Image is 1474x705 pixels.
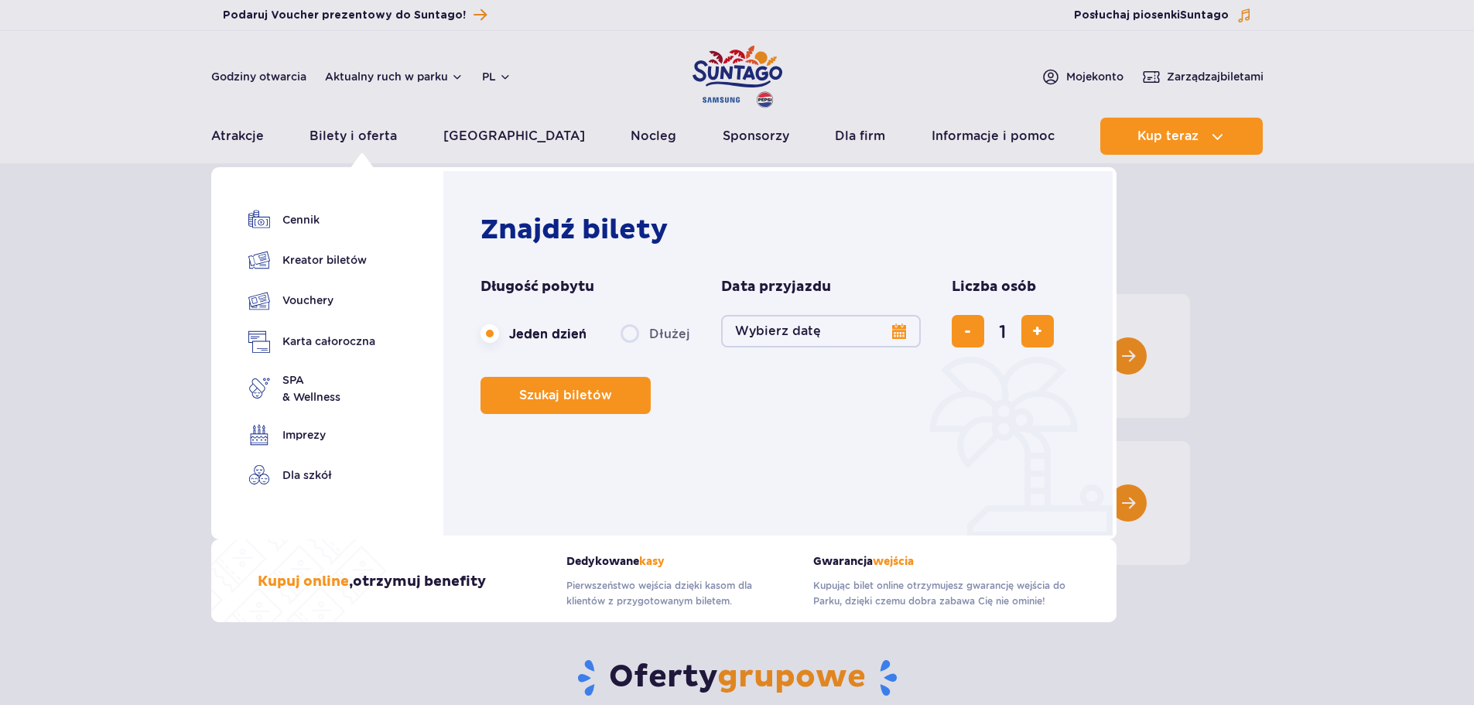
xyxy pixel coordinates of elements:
span: Zarządzaj biletami [1167,69,1264,84]
button: dodaj bilet [1021,315,1054,347]
a: Imprezy [248,424,375,446]
button: Kup teraz [1100,118,1263,155]
a: Dla szkół [248,464,375,486]
a: Atrakcje [211,118,264,155]
button: pl [482,69,511,84]
a: Karta całoroczna [248,330,375,353]
a: Zarządzajbiletami [1142,67,1264,86]
a: Godziny otwarcia [211,69,306,84]
button: Szukaj biletów [481,377,651,414]
span: Data przyjazdu [721,278,831,296]
a: Cennik [248,209,375,231]
p: Kupując bilet online otrzymujesz gwarancję wejścia do Parku, dzięki czemu dobra zabawa Cię nie om... [813,578,1070,609]
form: Planowanie wizyty w Park of Poland [481,278,1083,414]
a: Kreator biletów [248,249,375,271]
span: Długość pobytu [481,278,594,296]
a: Dla firm [835,118,885,155]
a: Bilety i oferta [310,118,397,155]
button: usuń bilet [952,315,984,347]
button: Wybierz datę [721,315,921,347]
label: Dłużej [621,317,690,350]
a: Nocleg [631,118,676,155]
a: Mojekonto [1041,67,1123,86]
span: Liczba osób [952,278,1036,296]
strong: Dedykowane [566,555,790,568]
p: Pierwszeństwo wejścia dzięki kasom dla klientów z przygotowanym biletem. [566,578,790,609]
label: Jeden dzień [481,317,587,350]
button: Aktualny ruch w parku [325,70,463,83]
a: SPA& Wellness [248,371,375,406]
span: kasy [639,555,665,568]
h2: Znajdź bilety [481,213,1083,247]
span: wejścia [873,555,914,568]
span: SPA & Wellness [282,371,340,406]
span: Kup teraz [1137,129,1199,143]
a: [GEOGRAPHIC_DATA] [443,118,585,155]
a: Informacje i pomoc [932,118,1055,155]
h3: , otrzymuj benefity [258,573,486,591]
span: Kupuj online [258,573,349,590]
a: Sponsorzy [723,118,789,155]
span: Moje konto [1066,69,1123,84]
a: Vouchery [248,289,375,312]
strong: Gwarancja [813,555,1070,568]
span: Szukaj biletów [519,388,612,402]
input: liczba biletów [984,313,1021,350]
